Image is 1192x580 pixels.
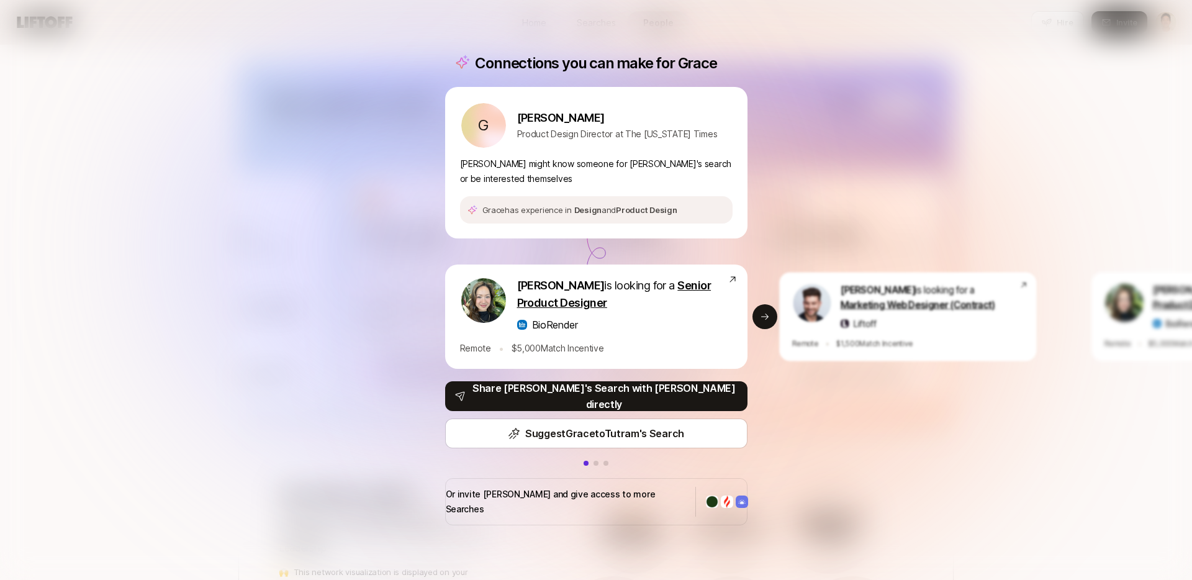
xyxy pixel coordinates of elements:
img: 7bf30482_e1a5_47b4_9e0f_fc49ddd24bf6.jpg [793,284,831,322]
p: Or invite [PERSON_NAME] and give access to more Searches [446,487,686,517]
button: SuggestGracetoTutram's Search [445,419,747,448]
button: Share [PERSON_NAME]'s Search with [PERSON_NAME] directly [445,381,747,411]
p: • [824,337,829,350]
p: [PERSON_NAME] might know someone for [PERSON_NAME]'s search or be interested themselves [460,156,733,186]
span: Marketing Web Designer (Contract) [840,299,995,310]
img: liftoff-icon-400.jpg [840,319,849,328]
p: is looking for a [840,283,1019,313]
img: a7c3aea1_f229_4741_be29_ec6dcd5a234b.jpg [517,320,527,330]
p: $ 1,500 Match Incentive [836,337,913,350]
img: 9e9530a6_eae7_4ffc_a5b0_9eb1d6fd7fc1.jpg [1105,284,1143,322]
img: a7c3aea1_f229_4741_be29_ec6dcd5a234b.jpg [1152,319,1161,328]
span: Senior Product Designer [517,279,711,309]
span: Product Design [616,205,677,215]
p: G [478,118,489,133]
p: • [1137,337,1141,350]
span: Design [574,205,602,215]
p: Product Design Director at The [US_STATE] Times [517,127,718,142]
span: [PERSON_NAME] [517,279,605,292]
span: [PERSON_NAME] [840,284,914,296]
img: 9e9530a6_eae7_4ffc_a5b0_9eb1d6fd7fc1.jpg [461,278,506,323]
p: Remote [1104,337,1131,350]
p: [PERSON_NAME] [517,109,718,127]
img: Company logo [736,496,748,508]
img: Company logo [706,496,718,508]
p: Liftoff [853,317,876,330]
p: Connections you can make for Grace [475,55,716,72]
p: $ 5,000 Match Incentive [512,341,604,356]
img: Company logo [721,496,733,508]
p: Remote [792,337,818,350]
p: is looking for a [517,277,728,312]
p: • [499,340,504,356]
p: Remote [460,341,491,356]
p: Share [PERSON_NAME]'s Search with [PERSON_NAME] directly [471,380,737,412]
p: Grace has experience in and [482,204,677,216]
p: BioRender [532,317,578,333]
p: Suggest Grace to Tutram 's Search [525,425,684,442]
